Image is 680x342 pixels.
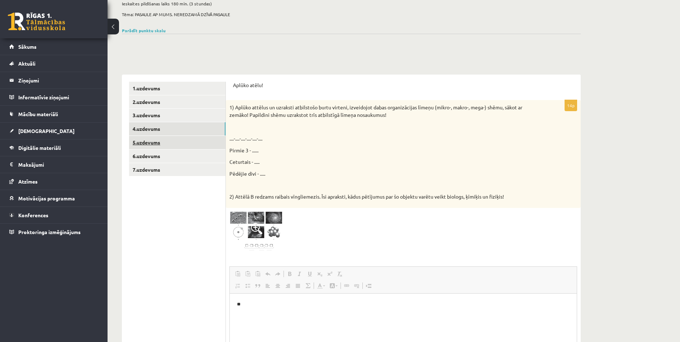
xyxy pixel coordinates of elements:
[18,111,58,117] span: Mācību materiāli
[233,82,574,89] p: Aplūko atēlu!
[18,156,99,173] legend: Maksājumi
[18,229,81,235] span: Proktoringa izmēģinājums
[18,144,61,151] span: Digitālie materiāli
[325,269,335,279] a: Superscript
[315,281,327,290] a: Text Color
[352,281,362,290] a: Unlink
[295,269,305,279] a: Italic (Ctrl+I)
[18,195,75,201] span: Motivācijas programma
[285,269,295,279] a: Bold (Ctrl+B)
[243,281,253,290] a: Insert/Remove Bulleted List
[8,13,65,30] a: Rīgas 1. Tālmācības vidusskola
[243,269,253,279] a: Paste as plain text (Ctrl+Shift+V)
[18,60,35,67] span: Aktuāli
[122,0,577,7] p: Ieskaites pildīšanas laiks 180 min. (3 stundas)
[129,109,225,122] a: 3.uzdevums
[273,281,283,290] a: Center
[9,139,99,156] a: Digitālie materiāli
[327,281,340,290] a: Background Color
[229,212,283,252] img: z2.jpg
[18,43,37,50] span: Sākums
[18,212,48,218] span: Konferences
[9,72,99,89] a: Ziņojumi
[122,28,166,33] a: Parādīt punktu skalu
[253,269,263,279] a: Paste from Word
[18,178,38,185] span: Atzīmes
[315,269,325,279] a: Subscript
[253,281,263,290] a: Block Quote
[233,269,243,279] a: Paste (Ctrl+V)
[273,269,283,279] a: Redo (Ctrl+Y)
[9,207,99,223] a: Konferences
[9,106,99,122] a: Mācību materiāli
[305,269,315,279] a: Underline (Ctrl+U)
[129,149,225,163] a: 6.uzdevums
[263,269,273,279] a: Undo (Ctrl+Z)
[229,158,541,166] p: Ceturtais - .....
[129,163,225,176] a: 7.uzdevums
[9,123,99,139] a: [DEMOGRAPHIC_DATA]
[9,38,99,55] a: Sākums
[18,72,99,89] legend: Ziņojumi
[229,193,541,200] p: 2) Attēlā B redzams raibais vīngliemezis. Īsi apraksti, kādus pētījumus par šo objektu varētu vei...
[565,100,577,111] p: 14p
[9,190,99,206] a: Motivācijas programma
[9,224,99,240] a: Proktoringa izmēģinājums
[129,95,225,109] a: 2.uzdevums
[9,89,99,105] a: Informatīvie ziņojumi
[363,281,374,290] a: Insert Page Break for Printing
[342,281,352,290] a: Link (Ctrl+K)
[303,281,313,290] a: Math
[229,170,541,177] p: Pēdējie divi - .....
[9,173,99,190] a: Atzīmes
[229,147,541,154] p: Pirmie 3 - ......
[9,55,99,72] a: Aktuāli
[129,136,225,149] a: 5.uzdevums
[129,122,225,136] a: 4.uzdevums
[18,128,75,134] span: [DEMOGRAPHIC_DATA]
[129,82,225,95] a: 1.uzdevums
[233,281,243,290] a: Insert/Remove Numbered List
[229,104,541,119] p: 1) Aplūko attēlus un uzraksti atbilstošo burtu virteni, izveidojot dabas organizācijas līmeņu (mi...
[229,135,541,142] p: ....-....-....-....-....-....
[335,269,345,279] a: Remove Format
[18,89,99,105] legend: Informatīvie ziņojumi
[263,281,273,290] a: Align Left
[122,11,577,18] p: Tēma: PASAULE AP MUMS. NEREDZAMĀ DZĪVĀ PASAULE
[283,281,293,290] a: Align Right
[9,156,99,173] a: Maksājumi
[293,281,303,290] a: Justify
